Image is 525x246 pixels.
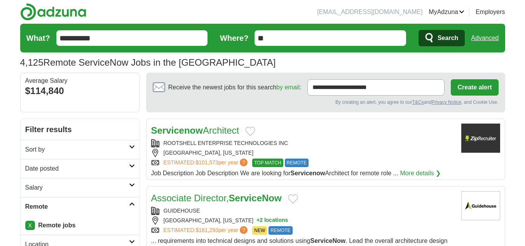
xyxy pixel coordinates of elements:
[229,193,282,203] strong: ServiceNow
[25,145,129,154] h2: Sort by
[20,57,276,68] h1: Remote ServiceNow Jobs in the [GEOGRAPHIC_DATA]
[310,237,346,244] strong: ServiceNow
[412,99,424,105] a: T&Cs
[153,99,499,106] div: By creating an alert, you agree to our and , and Cookie Use.
[256,216,288,225] button: +2 locations
[429,7,464,17] a: MyAdzuna
[164,208,200,214] a: GUIDEHOUSE
[21,159,140,178] a: Date posted
[21,178,140,197] a: Salary
[220,32,248,44] label: Where?
[400,169,441,178] a: More details ❯
[25,202,129,211] h2: Remote
[419,30,465,46] button: Search
[252,159,283,167] span: TOP MATCH
[476,7,505,17] a: Employers
[151,216,455,225] div: [GEOGRAPHIC_DATA], [US_STATE]
[38,222,75,229] strong: Remote jobs
[164,226,249,235] a: ESTIMATED:$161,293per year?
[471,30,499,46] a: Advanced
[438,30,458,46] span: Search
[25,84,135,98] div: $114,840
[256,216,260,225] span: +
[290,170,325,176] strong: Servicenow
[269,226,292,235] span: REMOTE
[151,149,455,157] div: [GEOGRAPHIC_DATA], [US_STATE]
[151,125,203,136] strong: Servicenow
[151,170,398,176] span: Job Description Job Description We are looking for Architect for remote role ...
[25,221,35,230] a: X
[25,183,129,192] h2: Salary
[285,159,309,167] span: REMOTE
[21,197,140,216] a: Remote
[20,3,86,21] img: Adzuna logo
[21,119,140,140] h2: Filter results
[240,226,248,234] span: ?
[252,226,267,235] span: NEW
[20,56,44,70] span: 4,125
[240,159,248,166] span: ?
[195,159,218,166] span: $101,573
[168,83,301,92] span: Receive the newest jobs for this search :
[151,125,239,136] a: ServicenowArchitect
[431,99,461,105] a: Privacy Notice
[461,191,500,220] img: Guidehouse logo
[461,124,500,153] img: Company logo
[151,139,455,147] div: ROOTSHELL ENTERPRISE TECHNOLOGIES INC
[26,32,50,44] label: What?
[195,227,218,233] span: $161,293
[451,79,498,96] button: Create alert
[25,78,135,84] div: Average Salary
[288,194,298,204] button: Add to favorite jobs
[245,127,255,136] button: Add to favorite jobs
[276,84,300,91] a: by email
[164,159,249,167] a: ESTIMATED:$101,573per year?
[21,140,140,159] a: Sort by
[151,193,282,203] a: Associate Director,ServiceNow
[25,164,129,173] h2: Date posted
[317,7,422,17] li: [EMAIL_ADDRESS][DOMAIN_NAME]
